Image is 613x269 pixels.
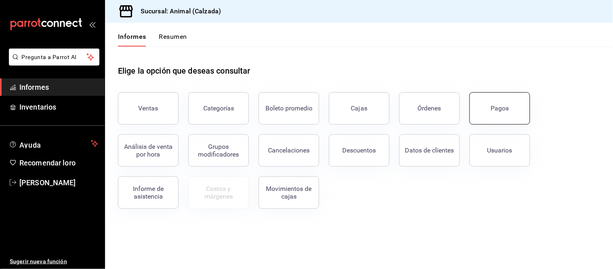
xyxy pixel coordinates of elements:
[6,59,99,67] a: Pregunta a Parrot AI
[159,33,187,40] font: Resumen
[188,92,249,125] button: Categorías
[118,33,146,40] font: Informes
[470,92,530,125] button: Pagos
[19,141,41,149] font: Ayuda
[118,32,187,47] div: pestañas de navegación
[118,134,179,167] button: Análisis de venta por hora
[399,134,460,167] button: Datos de clientes
[188,176,249,209] button: Contrata inventarios para ver este informe
[329,92,390,125] a: Cajas
[133,185,164,200] font: Informe de asistencia
[118,92,179,125] button: Ventas
[266,185,312,200] font: Movimientos de cajas
[139,104,158,112] font: Ventas
[188,134,249,167] button: Grupos modificadores
[141,7,221,15] font: Sucursal: Animal (Calzada)
[204,185,233,200] font: Costos y márgenes
[418,104,441,112] font: Órdenes
[259,134,319,167] button: Cancelaciones
[265,104,312,112] font: Boleto promedio
[19,178,76,187] font: [PERSON_NAME]
[19,159,76,167] font: Recomendar loro
[399,92,460,125] button: Órdenes
[351,104,368,112] font: Cajas
[19,83,49,91] font: Informes
[487,146,512,154] font: Usuarios
[89,21,95,28] button: abrir_cajón_menú
[343,146,376,154] font: Descuentos
[10,258,67,265] font: Sugerir nueva función
[9,49,99,66] button: Pregunta a Parrot AI
[203,104,234,112] font: Categorías
[259,92,319,125] button: Boleto promedio
[124,143,173,158] font: Análisis de venta por hora
[470,134,530,167] button: Usuarios
[118,176,179,209] button: Informe de asistencia
[118,66,251,76] font: Elige la opción que deseas consultar
[198,143,239,158] font: Grupos modificadores
[259,176,319,209] button: Movimientos de cajas
[405,146,454,154] font: Datos de clientes
[19,103,56,111] font: Inventarios
[491,104,509,112] font: Pagos
[22,54,77,60] font: Pregunta a Parrot AI
[268,146,310,154] font: Cancelaciones
[329,134,390,167] button: Descuentos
